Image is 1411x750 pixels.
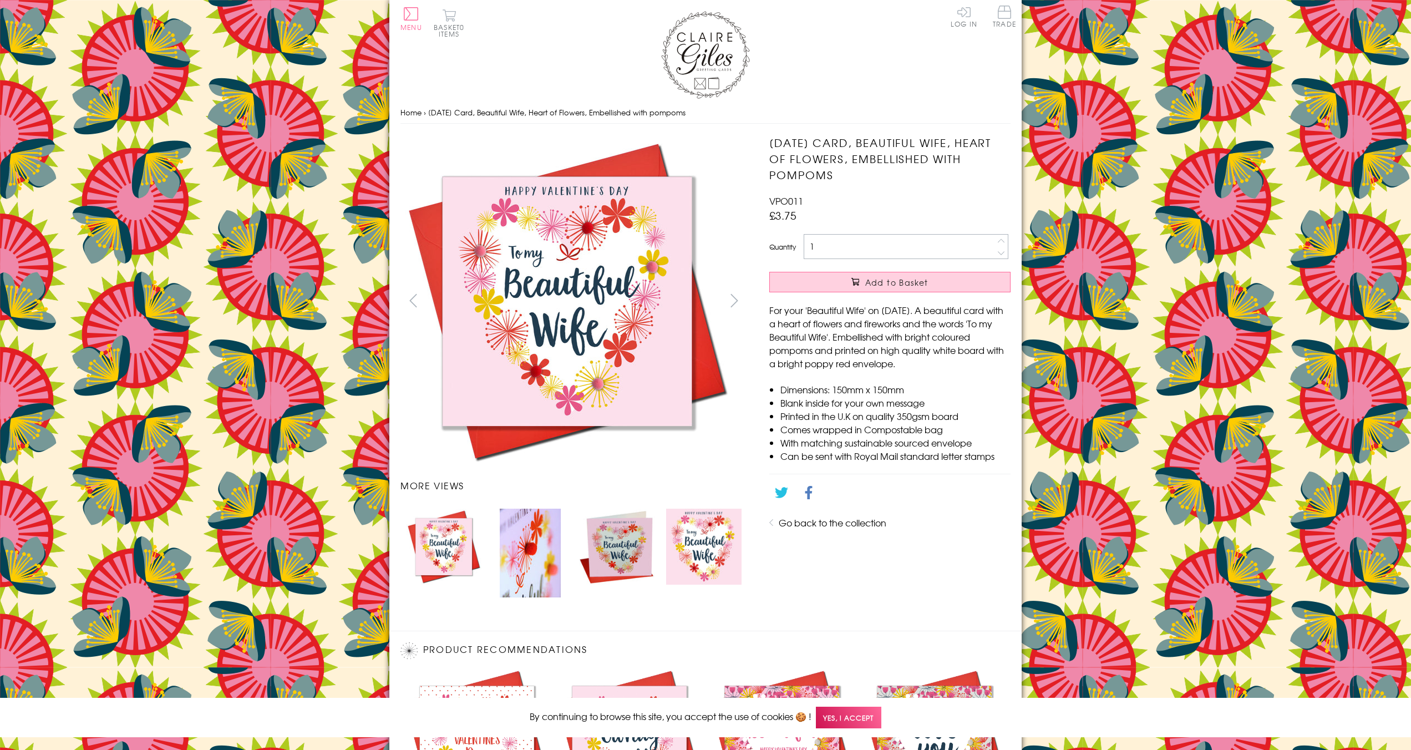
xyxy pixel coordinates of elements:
[722,288,747,313] button: next
[747,135,1080,468] img: Valentine's Day Card, Beautiful Wife, Heart of Flowers, Embellished with pompoms
[424,107,426,118] span: ›
[769,207,796,223] span: £3.75
[780,409,1011,423] li: Printed in the U.K on quality 350gsm board
[487,503,573,603] li: Carousel Page 2
[661,11,750,99] img: Claire Giles Greetings Cards
[779,516,886,529] a: Go back to the collection
[579,509,654,585] img: Valentine's Day Card, Beautiful Wife, Heart of Flowers, Embellished with pompoms
[769,272,1011,292] button: Add to Basket
[400,503,487,603] li: Carousel Page 1 (Current Slide)
[951,6,977,27] a: Log In
[434,9,464,37] button: Basket0 items
[400,479,747,492] h3: More views
[400,7,422,31] button: Menu
[780,449,1011,463] li: Can be sent with Royal Mail standard letter stamps
[769,135,1011,183] h1: [DATE] Card, Beautiful Wife, Heart of Flowers, Embellished with pompoms
[780,436,1011,449] li: With matching sustainable sourced envelope
[661,503,747,603] li: Carousel Page 4
[816,707,881,728] span: Yes, I accept
[400,102,1011,124] nav: breadcrumbs
[573,503,660,603] li: Carousel Page 3
[428,107,686,118] span: [DATE] Card, Beautiful Wife, Heart of Flowers, Embellished with pompoms
[500,509,561,597] img: Valentine's Day Card, Beautiful Wife, Heart of Flowers, Embellished with pompoms
[865,277,928,288] span: Add to Basket
[400,642,1011,659] h2: Product recommendations
[780,383,1011,396] li: Dimensions: 150mm x 150mm
[439,22,464,39] span: 0 items
[993,6,1016,27] span: Trade
[780,396,1011,409] li: Blank inside for your own message
[780,423,1011,436] li: Comes wrapped in Compostable bag
[400,22,422,32] span: Menu
[400,135,733,468] img: Valentine's Day Card, Beautiful Wife, Heart of Flowers, Embellished with pompoms
[993,6,1016,29] a: Trade
[769,242,796,252] label: Quantity
[400,503,747,603] ul: Carousel Pagination
[769,194,803,207] span: VPO011
[769,303,1011,370] p: For your 'Beautiful Wife' on [DATE]. A beautiful card with a heart of flowers and fireworks and t...
[666,509,742,584] img: Valentine's Day Card, Beautiful Wife, Heart of Flowers, Embellished with pompoms
[400,288,425,313] button: prev
[400,107,422,118] a: Home
[406,509,481,584] img: Valentine's Day Card, Beautiful Wife, Heart of Flowers, Embellished with pompoms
